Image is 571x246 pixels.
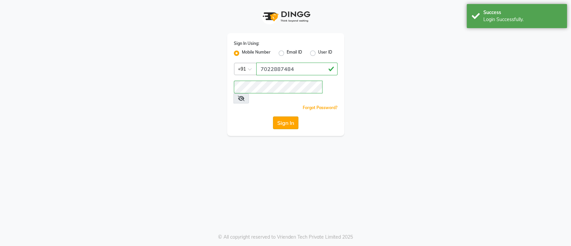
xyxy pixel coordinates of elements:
label: User ID [318,49,332,57]
div: Login Successfully. [483,16,562,23]
button: Sign In [273,116,298,129]
input: Username [256,63,338,75]
img: logo1.svg [259,7,312,26]
label: Sign In Using: [234,40,259,47]
input: Username [234,81,322,93]
label: Mobile Number [242,49,271,57]
div: Success [483,9,562,16]
label: Email ID [287,49,302,57]
a: Forgot Password? [303,105,338,110]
